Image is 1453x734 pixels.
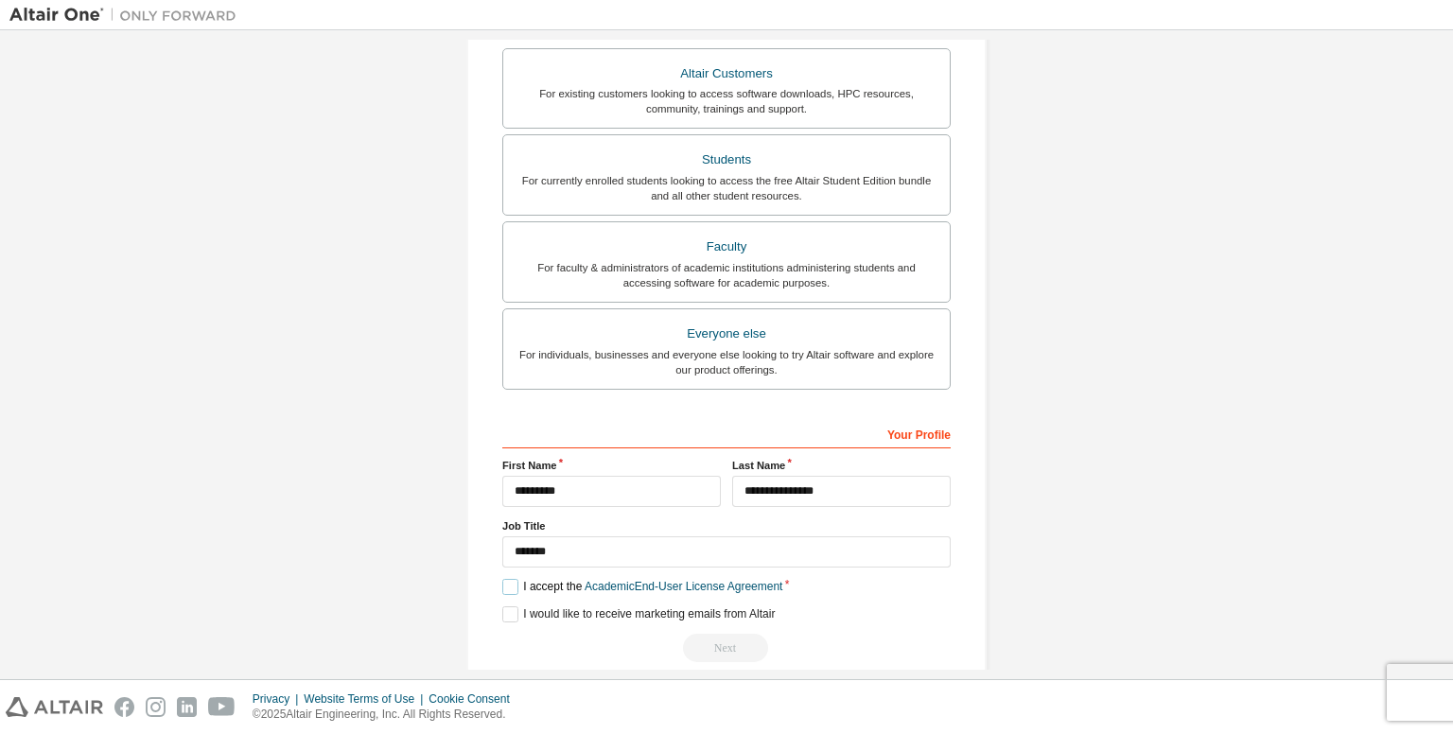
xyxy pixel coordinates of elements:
[208,697,236,717] img: youtube.svg
[502,518,951,533] label: Job Title
[515,234,938,260] div: Faculty
[585,580,782,593] a: Academic End-User License Agreement
[114,697,134,717] img: facebook.svg
[146,697,166,717] img: instagram.svg
[304,691,429,707] div: Website Terms of Use
[515,321,938,347] div: Everyone else
[502,606,775,622] label: I would like to receive marketing emails from Altair
[253,691,304,707] div: Privacy
[253,707,521,723] p: © 2025 Altair Engineering, Inc. All Rights Reserved.
[502,579,782,595] label: I accept the
[515,173,938,203] div: For currently enrolled students looking to access the free Altair Student Edition bundle and all ...
[9,6,246,25] img: Altair One
[6,697,103,717] img: altair_logo.svg
[515,86,938,116] div: For existing customers looking to access software downloads, HPC resources, community, trainings ...
[732,458,951,473] label: Last Name
[515,260,938,290] div: For faculty & administrators of academic institutions administering students and accessing softwa...
[502,634,951,662] div: Read and acccept EULA to continue
[429,691,520,707] div: Cookie Consent
[515,61,938,87] div: Altair Customers
[177,697,197,717] img: linkedin.svg
[515,347,938,377] div: For individuals, businesses and everyone else looking to try Altair software and explore our prod...
[515,147,938,173] div: Students
[502,418,951,448] div: Your Profile
[502,458,721,473] label: First Name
